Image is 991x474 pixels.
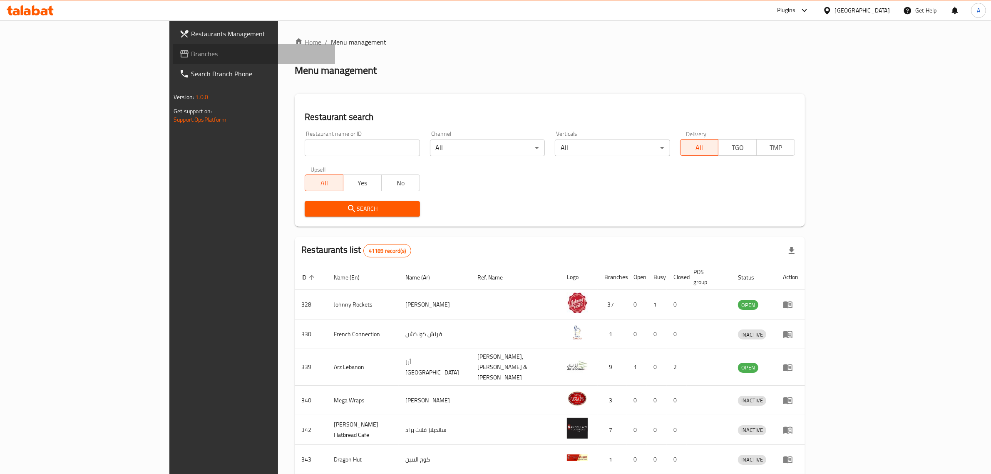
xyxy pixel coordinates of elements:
[647,415,667,445] td: 0
[783,425,798,435] div: Menu
[783,299,798,309] div: Menu
[738,455,766,465] div: INACTIVE
[627,290,647,319] td: 0
[399,349,471,386] td: أرز [GEOGRAPHIC_DATA]
[327,349,399,386] td: Arz Lebanon
[327,290,399,319] td: Johnny Rockets
[647,290,667,319] td: 1
[567,418,588,439] img: Sandella's Flatbread Cafe
[305,201,420,217] button: Search
[598,415,627,445] td: 7
[381,175,420,191] button: No
[173,64,335,84] a: Search Branch Phone
[738,300,758,310] span: OPEN
[667,386,687,415] td: 0
[364,247,411,255] span: 41189 record(s)
[478,272,514,282] span: Ref. Name
[783,362,798,372] div: Menu
[627,319,647,349] td: 0
[718,139,757,156] button: TGO
[627,349,647,386] td: 1
[667,319,687,349] td: 0
[835,6,890,15] div: [GEOGRAPHIC_DATA]
[647,386,667,415] td: 0
[722,142,753,154] span: TGO
[327,415,399,445] td: [PERSON_NAME] Flatbread Cafe
[334,272,370,282] span: Name (En)
[667,415,687,445] td: 0
[173,44,335,64] a: Branches
[738,329,766,339] div: INACTIVE
[555,140,670,156] div: All
[191,69,328,79] span: Search Branch Phone
[783,454,798,464] div: Menu
[308,177,340,189] span: All
[343,175,382,191] button: Yes
[738,425,766,435] span: INACTIVE
[471,349,561,386] td: [PERSON_NAME],[PERSON_NAME] & [PERSON_NAME]
[598,290,627,319] td: 37
[173,24,335,44] a: Restaurants Management
[295,64,377,77] h2: Menu management
[195,92,208,102] span: 1.0.0
[305,111,795,123] h2: Restaurant search
[693,267,721,287] span: POS group
[598,349,627,386] td: 9
[783,395,798,405] div: Menu
[560,264,598,290] th: Logo
[667,264,687,290] th: Closed
[782,241,802,261] div: Export file
[627,415,647,445] td: 0
[174,114,226,125] a: Support.OpsPlatform
[756,139,795,156] button: TMP
[399,290,471,319] td: [PERSON_NAME]
[385,177,417,189] span: No
[347,177,378,189] span: Yes
[738,455,766,464] span: INACTIVE
[627,386,647,415] td: 0
[174,92,194,102] span: Version:
[777,5,795,15] div: Plugins
[738,396,766,405] span: INACTIVE
[667,290,687,319] td: 0
[598,319,627,349] td: 1
[305,140,420,156] input: Search for restaurant name or ID..
[667,349,687,386] td: 2
[647,349,667,386] td: 0
[327,386,399,415] td: Mega Wraps
[977,6,980,15] span: A
[738,330,766,339] span: INACTIVE
[301,244,411,257] h2: Restaurants list
[647,319,667,349] td: 0
[738,363,758,372] span: OPEN
[363,244,411,257] div: Total records count
[567,388,588,409] img: Mega Wraps
[686,131,707,137] label: Delivery
[295,37,805,47] nav: breadcrumb
[567,447,588,468] img: Dragon Hut
[311,204,413,214] span: Search
[684,142,715,154] span: All
[738,363,758,373] div: OPEN
[310,166,326,172] label: Upsell
[627,264,647,290] th: Open
[399,319,471,349] td: فرنش كونكشن
[776,264,805,290] th: Action
[783,329,798,339] div: Menu
[760,142,792,154] span: TMP
[405,272,441,282] span: Name (Ar)
[680,139,719,156] button: All
[399,386,471,415] td: [PERSON_NAME]
[301,272,317,282] span: ID
[430,140,545,156] div: All
[567,292,588,313] img: Johnny Rockets
[399,415,471,445] td: سانديلاز فلات براد
[174,106,212,117] span: Get support on:
[327,319,399,349] td: French Connection
[567,322,588,343] img: French Connection
[647,264,667,290] th: Busy
[191,29,328,39] span: Restaurants Management
[305,175,343,191] button: All
[331,37,386,47] span: Menu management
